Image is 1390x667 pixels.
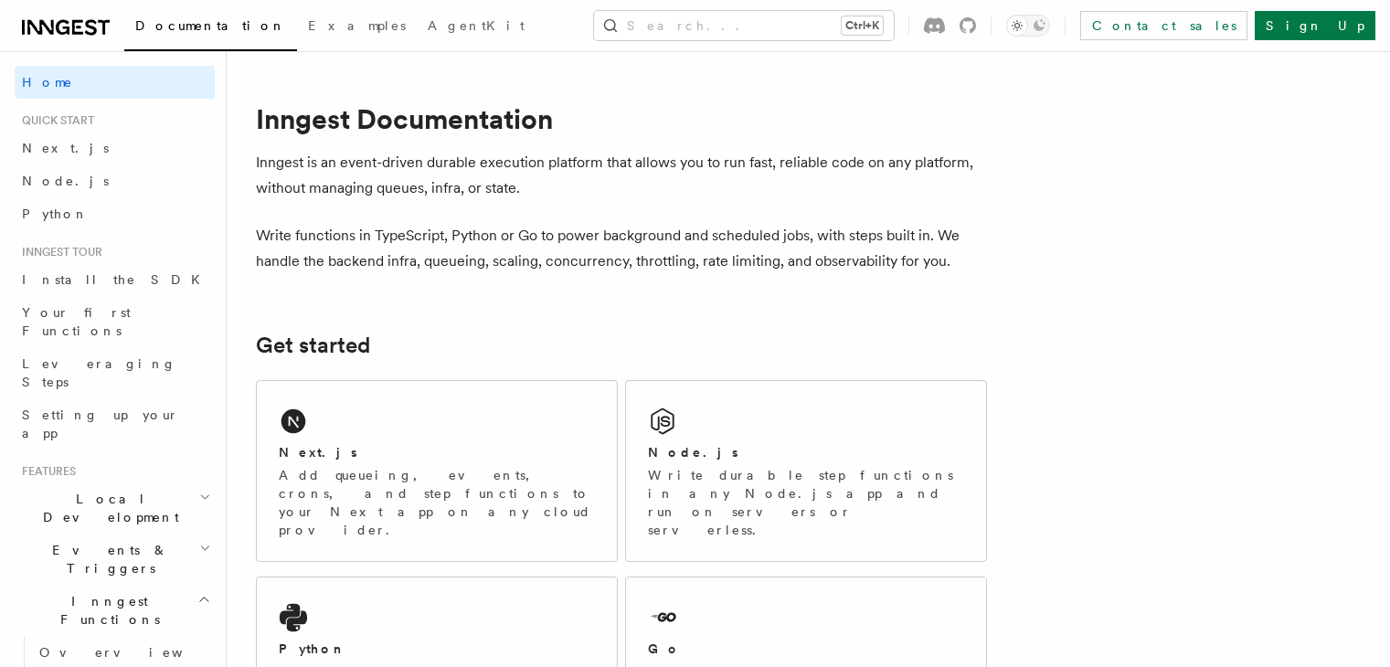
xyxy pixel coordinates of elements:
button: Events & Triggers [15,534,215,585]
span: Next.js [22,141,109,155]
h2: Node.js [648,443,738,461]
button: Toggle dark mode [1006,15,1050,37]
h2: Next.js [279,443,357,461]
a: Sign Up [1255,11,1375,40]
span: Python [22,206,89,221]
span: Inngest tour [15,245,102,259]
p: Write durable step functions in any Node.js app and run on servers or serverless. [648,466,964,539]
span: Node.js [22,174,109,188]
span: Leveraging Steps [22,356,176,389]
a: AgentKit [417,5,536,49]
a: Contact sales [1080,11,1247,40]
a: Get started [256,333,370,358]
a: Home [15,66,215,99]
h2: Python [279,640,346,658]
a: Your first Functions [15,296,215,347]
span: Documentation [135,18,286,33]
span: Overview [39,645,228,660]
button: Local Development [15,482,215,534]
span: Home [22,73,73,91]
h1: Inngest Documentation [256,102,987,135]
kbd: Ctrl+K [842,16,883,35]
button: Inngest Functions [15,585,215,636]
span: AgentKit [428,18,525,33]
a: Examples [297,5,417,49]
span: Your first Functions [22,305,131,338]
a: Node.js [15,164,215,197]
span: Inngest Functions [15,592,197,629]
h2: Go [648,640,681,658]
button: Search...Ctrl+K [594,11,894,40]
span: Features [15,464,76,479]
span: Quick start [15,113,94,128]
a: Install the SDK [15,263,215,296]
p: Inngest is an event-driven durable execution platform that allows you to run fast, reliable code ... [256,150,987,201]
span: Local Development [15,490,199,526]
a: Leveraging Steps [15,347,215,398]
a: Next.js [15,132,215,164]
span: Examples [308,18,406,33]
span: Events & Triggers [15,541,199,577]
span: Install the SDK [22,272,211,287]
p: Add queueing, events, crons, and step functions to your Next app on any cloud provider. [279,466,595,539]
p: Write functions in TypeScript, Python or Go to power background and scheduled jobs, with steps bu... [256,223,987,274]
a: Setting up your app [15,398,215,450]
span: Setting up your app [22,408,179,440]
a: Documentation [124,5,297,51]
a: Next.jsAdd queueing, events, crons, and step functions to your Next app on any cloud provider. [256,380,618,562]
a: Node.jsWrite durable step functions in any Node.js app and run on servers or serverless. [625,380,987,562]
a: Python [15,197,215,230]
